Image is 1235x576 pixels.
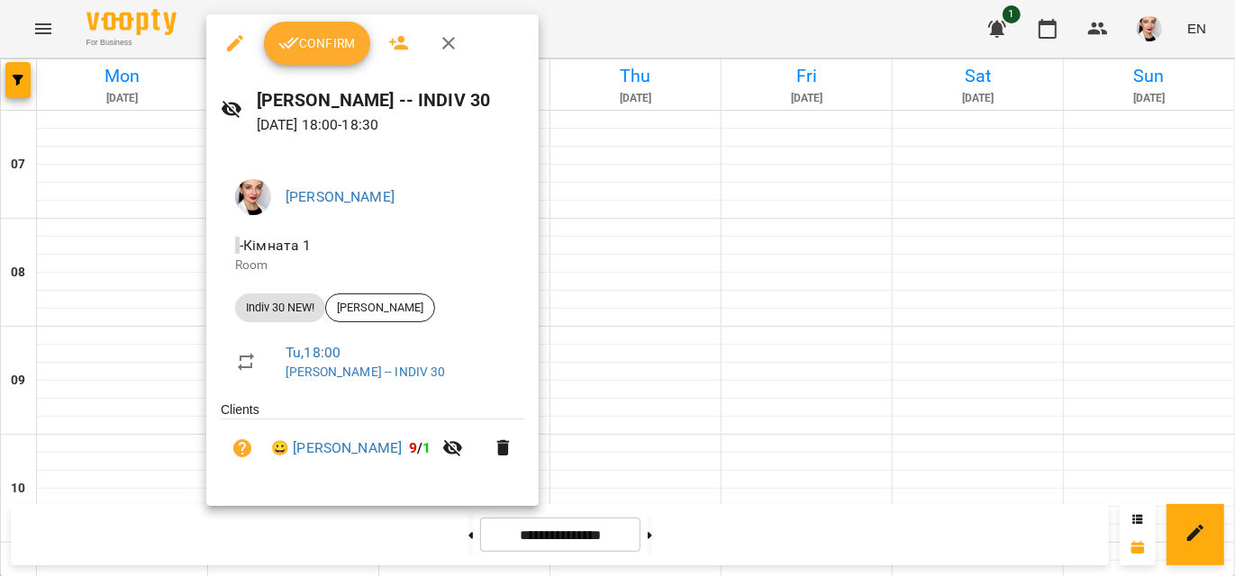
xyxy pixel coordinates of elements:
p: Room [235,256,510,274]
a: [PERSON_NAME] -- INDIV 30 [286,364,446,379]
div: [PERSON_NAME] [325,293,435,322]
span: 9 [409,439,417,456]
ul: Clients [221,400,524,484]
span: 1 [423,439,431,456]
span: Confirm [278,32,356,54]
span: Indiv 30 NEW! [235,300,325,316]
button: Unpaid. Bill the attendance? [221,427,264,470]
span: - Кімната 1 [235,237,315,254]
button: Confirm [264,22,370,65]
p: [DATE] 18:00 - 18:30 [257,114,525,136]
b: / [409,439,431,456]
a: 😀 [PERSON_NAME] [271,437,402,459]
img: a7f3889b8e8428a109a73121dfefc63d.jpg [235,179,271,215]
span: [PERSON_NAME] [326,300,434,316]
h6: [PERSON_NAME] -- INDIV 30 [257,86,525,114]
a: [PERSON_NAME] [286,188,395,205]
a: Tu , 18:00 [286,344,341,361]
